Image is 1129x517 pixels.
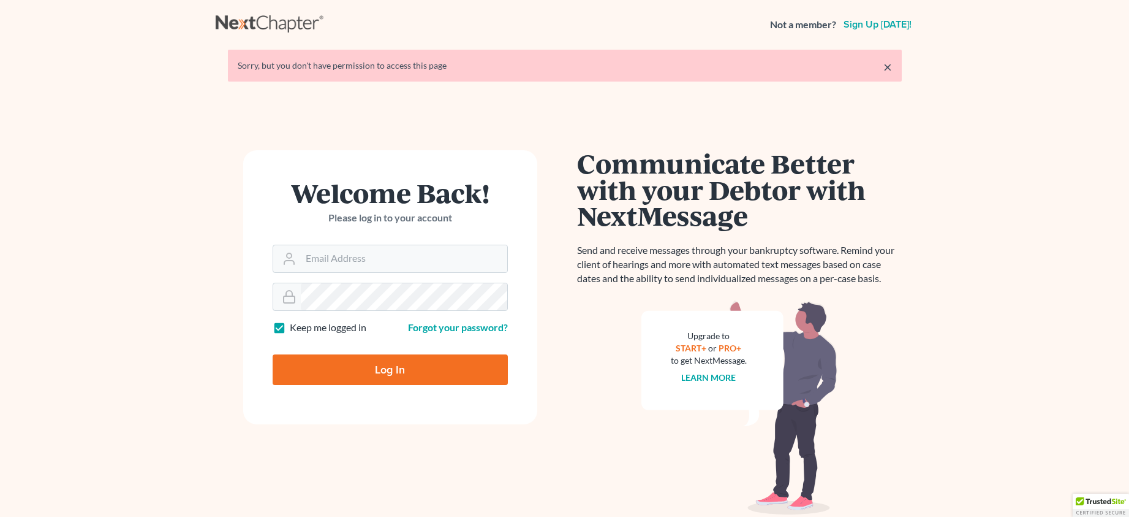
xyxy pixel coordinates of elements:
[408,321,508,333] a: Forgot your password?
[841,20,914,29] a: Sign up [DATE]!
[883,59,892,74] a: ×
[770,18,836,32] strong: Not a member?
[290,321,366,335] label: Keep me logged in
[719,343,741,353] a: PRO+
[671,354,747,367] div: to get NextMessage.
[273,211,508,225] p: Please log in to your account
[641,301,837,515] img: nextmessage_bg-59042aed3d76b12b5cd301f8e5b87938c9018125f34e5fa2b7a6b67550977c72.svg
[1073,494,1129,517] div: TrustedSite Certified
[273,180,508,206] h1: Welcome Back!
[676,343,706,353] a: START+
[671,330,747,342] div: Upgrade to
[238,59,892,72] div: Sorry, but you don't have permission to access this page
[577,150,902,229] h1: Communicate Better with your Debtor with NextMessage
[681,372,736,383] a: Learn more
[301,245,507,272] input: Email Address
[577,243,902,286] p: Send and receive messages through your bankruptcy software. Remind your client of hearings and mo...
[708,343,717,353] span: or
[273,354,508,385] input: Log In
